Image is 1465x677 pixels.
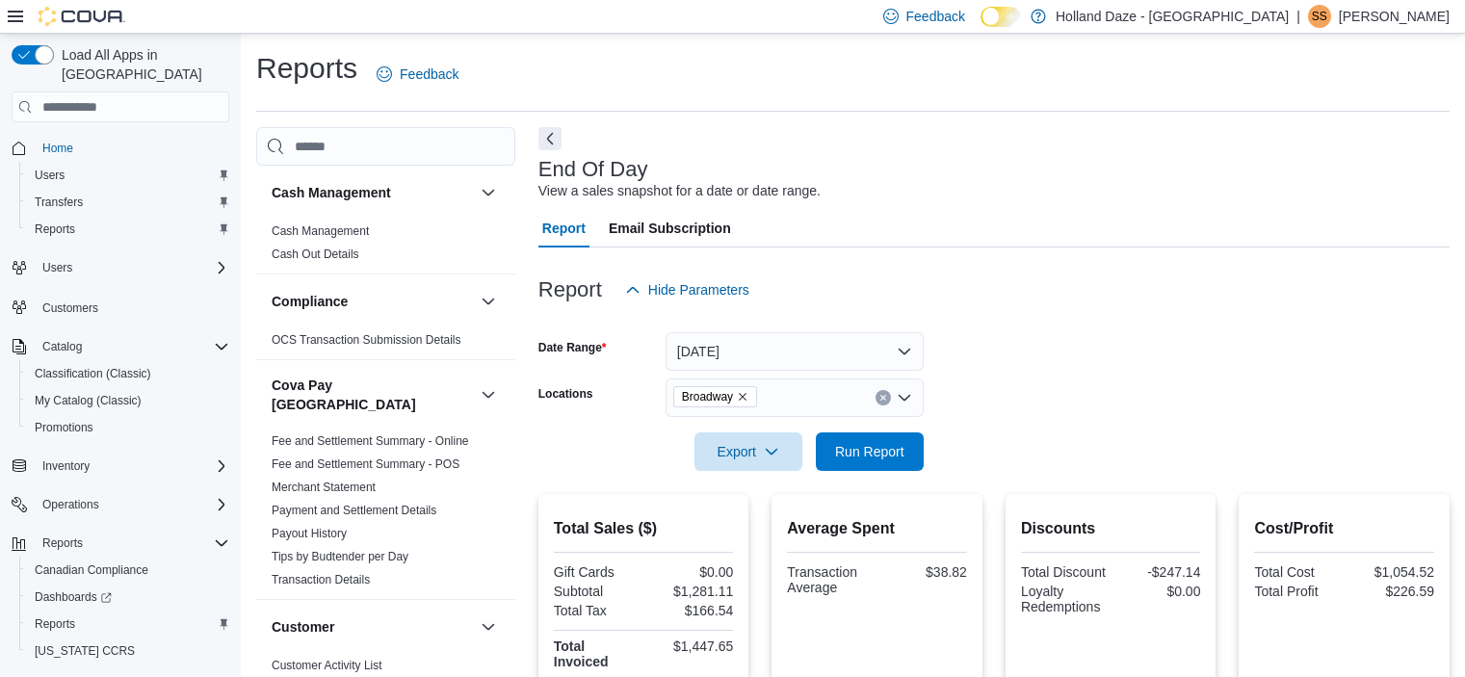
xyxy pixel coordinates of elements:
div: Gift Cards [554,564,640,580]
div: Compliance [256,328,515,359]
span: Payout History [272,526,347,541]
span: Operations [42,497,99,512]
div: $1,054.52 [1348,564,1434,580]
span: Canadian Compliance [35,562,148,578]
button: Compliance [477,290,500,313]
h2: Average Spent [787,517,967,540]
span: Washington CCRS [27,639,229,663]
span: Fee and Settlement Summary - Online [272,433,469,449]
button: Open list of options [897,390,912,405]
span: Payment and Settlement Details [272,503,436,518]
button: Reports [4,530,237,557]
button: Compliance [272,292,473,311]
span: Broadway [682,387,733,406]
span: Dashboards [27,586,229,609]
div: $226.59 [1348,584,1434,599]
button: Users [4,254,237,281]
span: Transfers [35,195,83,210]
a: Tips by Budtender per Day [272,550,408,563]
a: Payment and Settlement Details [272,504,436,517]
a: Cash Management [272,224,369,238]
div: Transaction Average [787,564,873,595]
img: Cova [39,7,125,26]
span: Operations [35,493,229,516]
span: Users [42,260,72,275]
span: Promotions [35,420,93,435]
span: Reports [27,218,229,241]
button: Catalog [4,333,237,360]
a: Reports [27,612,83,636]
input: Dark Mode [981,7,1021,27]
button: Customers [4,293,237,321]
button: Operations [35,493,107,516]
span: Reports [27,612,229,636]
a: Home [35,137,81,160]
span: Reports [35,616,75,632]
h3: Compliance [272,292,348,311]
p: | [1296,5,1300,28]
button: Users [19,162,237,189]
a: Users [27,164,72,187]
span: Users [35,168,65,183]
span: Reports [35,221,75,237]
h3: Customer [272,617,334,637]
a: Dashboards [19,584,237,611]
button: Inventory [35,455,97,478]
button: Reports [19,611,237,638]
span: Feedback [906,7,965,26]
a: Customers [35,297,106,320]
h2: Total Sales ($) [554,517,734,540]
span: Load All Apps in [GEOGRAPHIC_DATA] [54,45,229,84]
span: Reports [42,535,83,551]
a: Customer Activity List [272,659,382,672]
span: Classification (Classic) [27,362,229,385]
a: Cash Out Details [272,247,359,261]
div: $38.82 [881,564,967,580]
button: Hide Parameters [617,271,757,309]
div: $1,281.11 [647,584,733,599]
span: My Catalog (Classic) [35,393,142,408]
h3: Cash Management [272,183,391,202]
div: Total Tax [554,603,640,618]
button: Transfers [19,189,237,216]
span: Merchant Statement [272,480,376,495]
span: My Catalog (Classic) [27,389,229,412]
span: Canadian Compliance [27,559,229,582]
p: [PERSON_NAME] [1339,5,1450,28]
span: Report [542,209,586,247]
div: Loyalty Redemptions [1021,584,1107,614]
span: Catalog [42,339,82,354]
button: Export [694,432,802,471]
span: Cash Out Details [272,247,359,262]
div: Cash Management [256,220,515,273]
button: Cova Pay [GEOGRAPHIC_DATA] [272,376,473,414]
button: Catalog [35,335,90,358]
h2: Discounts [1021,517,1201,540]
a: Transfers [27,191,91,214]
div: Total Profit [1254,584,1340,599]
a: Canadian Compliance [27,559,156,582]
button: Next [538,127,562,150]
span: Promotions [27,416,229,439]
button: Operations [4,491,237,518]
a: Classification (Classic) [27,362,159,385]
button: My Catalog (Classic) [19,387,237,414]
span: Transaction Details [272,572,370,587]
span: Customers [35,295,229,319]
label: Date Range [538,340,607,355]
span: Tips by Budtender per Day [272,549,408,564]
h3: Report [538,278,602,301]
span: Inventory [35,455,229,478]
span: Hide Parameters [648,280,749,299]
button: Inventory [4,453,237,480]
button: Reports [19,216,237,243]
button: Cash Management [477,181,500,204]
span: Customers [42,300,98,316]
span: Fee and Settlement Summary - POS [272,456,459,472]
span: Catalog [35,335,229,358]
a: Dashboards [27,586,119,609]
button: Home [4,134,237,162]
span: Home [35,136,229,160]
span: Dashboards [35,589,112,605]
strong: Total Invoiced [554,638,609,669]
